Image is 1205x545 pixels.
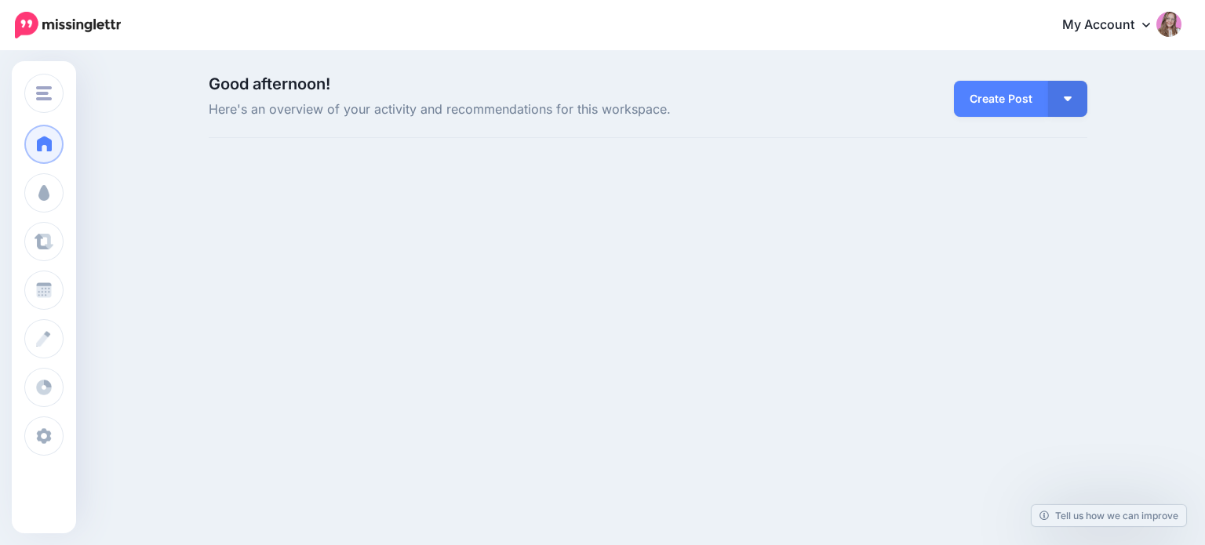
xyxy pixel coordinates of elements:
[1047,6,1181,45] a: My Account
[1032,505,1186,526] a: Tell us how we can improve
[209,74,330,93] span: Good afternoon!
[954,81,1048,117] a: Create Post
[36,86,52,100] img: menu.png
[1064,96,1072,101] img: arrow-down-white.png
[15,12,121,38] img: Missinglettr
[209,100,787,120] span: Here's an overview of your activity and recommendations for this workspace.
